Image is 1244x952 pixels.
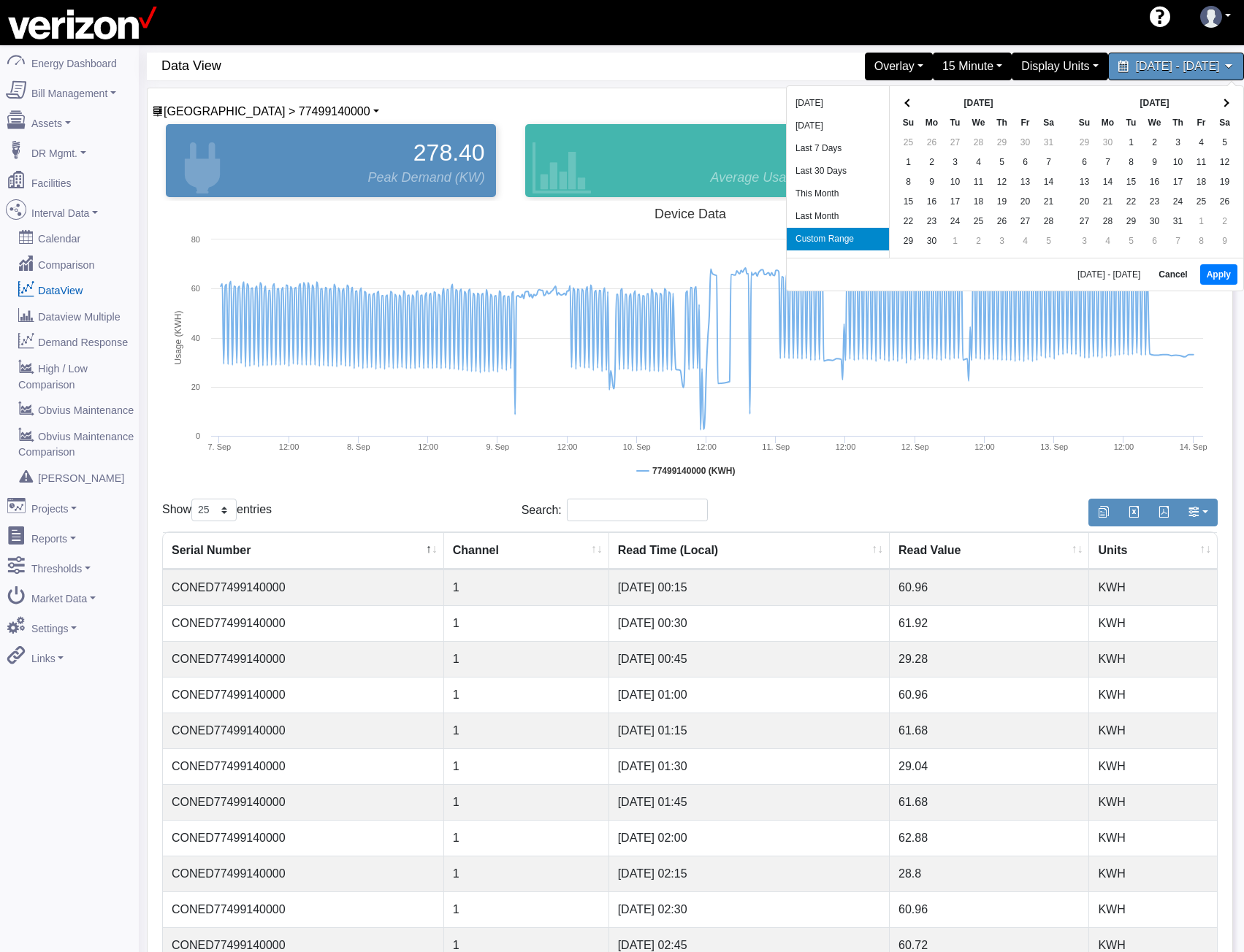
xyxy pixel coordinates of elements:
[920,212,944,231] td: 23
[1143,133,1167,153] td: 2
[1120,212,1143,231] td: 29
[1096,93,1213,113] th: [DATE]
[557,442,578,451] text: 12:00
[944,231,967,251] td: 1
[897,231,920,251] td: 29
[1167,172,1190,192] td: 17
[897,153,920,172] td: 1
[609,641,890,677] td: [DATE] 00:45
[1014,212,1037,231] td: 27
[1120,172,1143,192] td: 15
[163,856,444,891] td: CONED77499140000
[444,641,609,677] td: 1
[1213,212,1237,231] td: 2
[609,569,890,605] td: [DATE] 00:15
[522,499,708,521] label: Search:
[1118,499,1149,526] button: Export to Excel
[991,172,1014,192] td: 12
[890,713,1089,748] td: 61.68
[890,677,1089,713] td: 60.96
[1073,172,1096,192] td: 13
[652,466,735,476] tspan: 77499140000 (KWH)
[1178,499,1218,526] button: Show/Hide Columns
[787,115,889,137] li: [DATE]
[609,677,890,713] td: [DATE] 01:00
[890,856,1089,891] td: 28.8
[1167,153,1190,172] td: 10
[1096,153,1120,172] td: 7
[486,442,509,451] tspan: 9. Sep
[1014,192,1037,212] td: 20
[444,532,609,569] th: Channel : activate to sort column ascending
[1143,153,1167,172] td: 9
[609,856,890,891] td: [DATE] 02:15
[1040,442,1068,451] tspan: 13. Sep
[1200,6,1222,28] img: user-3.svg
[991,133,1014,153] td: 29
[1089,856,1217,891] td: KWH
[991,231,1014,251] td: 3
[1213,133,1237,153] td: 5
[609,748,890,784] td: [DATE] 01:30
[967,133,991,153] td: 28
[1014,133,1037,153] td: 30
[787,137,889,160] li: Last 7 Days
[897,113,920,133] th: Su
[191,334,200,342] text: 40
[1073,153,1096,172] td: 6
[173,310,183,364] tspan: Usage (KWH)
[1152,264,1194,285] button: Cancel
[1089,641,1217,677] td: KWH
[567,499,708,521] input: Search:
[191,284,200,293] text: 60
[1037,172,1061,192] td: 14
[1120,133,1143,153] td: 1
[163,605,444,641] td: CONED77499140000
[890,891,1089,927] td: 60.96
[163,569,444,605] td: CONED77499140000
[944,172,967,192] td: 10
[865,53,933,80] div: Overlay
[162,499,272,521] label: Show entries
[897,172,920,192] td: 8
[1014,231,1037,251] td: 4
[1096,172,1120,192] td: 14
[991,192,1014,212] td: 19
[1089,569,1217,605] td: KWH
[1014,172,1037,192] td: 13
[1089,677,1217,713] td: KWH
[1167,212,1190,231] td: 31
[444,856,609,891] td: 1
[1120,231,1143,251] td: 5
[890,820,1089,856] td: 62.88
[920,153,944,172] td: 2
[1143,113,1167,133] th: We
[920,93,1037,113] th: [DATE]
[191,499,237,521] select: Showentries
[890,569,1089,605] td: 60.96
[609,891,890,927] td: [DATE] 02:30
[1120,153,1143,172] td: 8
[444,713,609,748] td: 1
[1014,113,1037,133] th: Fr
[444,569,609,605] td: 1
[933,53,1012,80] div: 15 Minute
[444,784,609,820] td: 1
[444,820,609,856] td: 1
[1089,784,1217,820] td: KWH
[163,641,444,677] td: CONED77499140000
[1096,192,1120,212] td: 21
[1089,820,1217,856] td: KWH
[1089,713,1217,748] td: KWH
[163,677,444,713] td: CONED77499140000
[944,113,967,133] th: Tu
[279,442,299,451] text: 12:00
[1213,153,1237,172] td: 12
[897,192,920,212] td: 15
[1089,891,1217,927] td: KWH
[1037,192,1061,212] td: 21
[207,442,231,451] tspan: 7. Sep
[1037,212,1061,231] td: 28
[444,677,609,713] td: 1
[1037,153,1061,172] td: 7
